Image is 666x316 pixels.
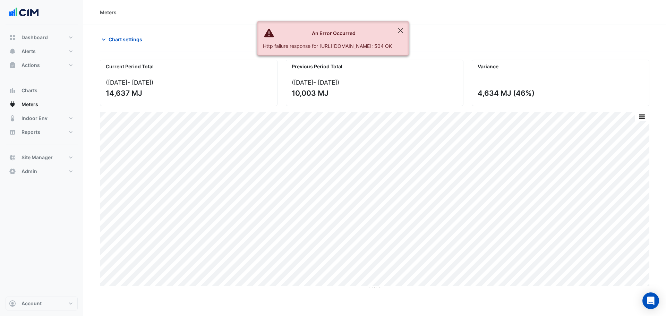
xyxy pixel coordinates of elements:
[109,36,142,43] span: Chart settings
[22,62,40,69] span: Actions
[472,60,649,73] div: Variance
[127,79,151,86] span: - [DATE]
[6,111,78,125] button: Indoor Env
[6,84,78,97] button: Charts
[100,33,147,45] button: Chart settings
[478,89,642,97] div: 4,634 MJ (46%)
[6,164,78,178] button: Admin
[6,151,78,164] button: Site Manager
[9,48,16,55] app-icon: Alerts
[6,97,78,111] button: Meters
[393,21,409,40] button: Close
[100,9,117,16] div: Meters
[6,58,78,72] button: Actions
[286,60,463,73] div: Previous Period Total
[8,6,40,19] img: Company Logo
[9,62,16,69] app-icon: Actions
[9,129,16,136] app-icon: Reports
[9,87,16,94] app-icon: Charts
[6,297,78,310] button: Account
[22,115,48,122] span: Indoor Env
[9,101,16,108] app-icon: Meters
[9,154,16,161] app-icon: Site Manager
[6,125,78,139] button: Reports
[635,112,649,121] button: More Options
[312,30,356,36] strong: An Error Occurred
[22,48,36,55] span: Alerts
[9,34,16,41] app-icon: Dashboard
[6,31,78,44] button: Dashboard
[106,89,270,97] div: 14,637 MJ
[292,79,458,86] div: ([DATE] )
[292,89,456,97] div: 10,003 MJ
[100,60,277,73] div: Current Period Total
[22,300,42,307] span: Account
[22,34,48,41] span: Dashboard
[6,44,78,58] button: Alerts
[313,79,337,86] span: - [DATE]
[9,168,16,175] app-icon: Admin
[9,115,16,122] app-icon: Indoor Env
[22,168,37,175] span: Admin
[22,129,40,136] span: Reports
[22,101,38,108] span: Meters
[642,292,659,309] div: Open Intercom Messenger
[106,79,272,86] div: ([DATE] )
[263,42,392,50] div: Http failure response for [URL][DOMAIN_NAME]: 504 OK
[22,154,53,161] span: Site Manager
[22,87,37,94] span: Charts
